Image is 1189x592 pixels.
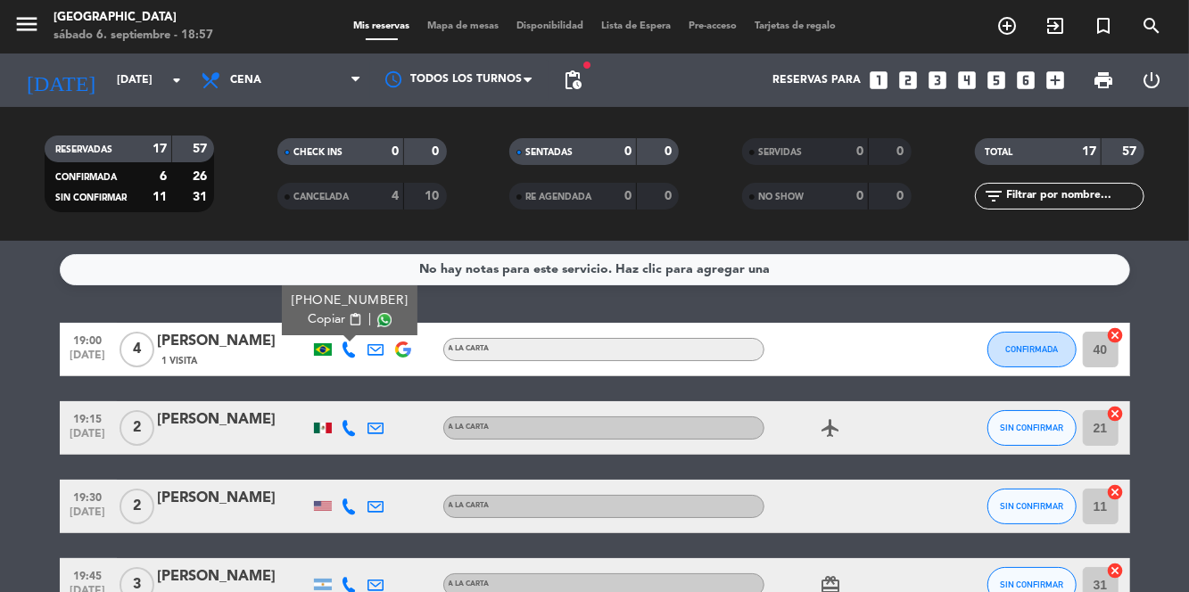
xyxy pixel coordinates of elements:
[153,143,167,155] strong: 17
[449,502,490,509] span: A la carta
[66,486,111,506] span: 19:30
[758,193,804,201] span: NO SHOW
[1107,326,1125,344] i: cancel
[897,145,908,158] strong: 0
[291,292,408,310] div: [PHONE_NUMBER]
[66,329,111,349] span: 19:00
[1107,405,1125,423] i: cancel
[1044,69,1067,92] i: add_box
[1122,145,1140,158] strong: 57
[158,330,310,353] div: [PERSON_NAME]
[13,11,40,37] i: menu
[160,170,167,183] strong: 6
[562,70,583,91] span: pending_actions
[55,145,112,154] span: RESERVADAS
[1093,70,1114,91] span: print
[449,580,490,588] span: A la carta
[66,428,111,448] span: [DATE]
[1107,562,1125,580] i: cancel
[193,170,211,183] strong: 26
[1005,344,1058,354] span: CONFIRMADA
[856,190,863,202] strong: 0
[1141,15,1162,37] i: search
[66,349,111,370] span: [DATE]
[158,565,310,588] div: [PERSON_NAME]
[55,173,117,182] span: CONFIRMADA
[308,310,345,329] span: Copiar
[395,341,411,358] img: google-logo.png
[392,190,399,202] strong: 4
[158,487,310,510] div: [PERSON_NAME]
[758,148,802,157] span: SERVIDAS
[158,408,310,432] div: [PERSON_NAME]
[13,11,40,44] button: menu
[1082,145,1096,158] strong: 17
[867,69,890,92] i: looks_one
[344,21,418,31] span: Mis reservas
[1000,423,1063,432] span: SIN CONFIRMAR
[193,143,211,155] strong: 57
[525,148,573,157] span: SENTADAS
[66,564,111,585] span: 19:45
[508,21,592,31] span: Disponibilidad
[525,193,591,201] span: RE AGENDADA
[624,190,632,202] strong: 0
[293,148,343,157] span: CHECK INS
[996,15,1018,37] i: add_circle_outline
[120,489,154,524] span: 2
[1005,186,1144,206] input: Filtrar por nombre...
[162,354,198,368] span: 1 Visita
[1014,69,1037,92] i: looks_6
[955,69,978,92] i: looks_4
[120,332,154,367] span: 4
[772,74,861,86] span: Reservas para
[926,69,949,92] i: looks_3
[367,310,371,329] span: |
[432,145,442,158] strong: 0
[1000,501,1063,511] span: SIN CONFIRMAR
[665,190,675,202] strong: 0
[54,9,213,27] div: [GEOGRAPHIC_DATA]
[896,69,920,92] i: looks_two
[1000,580,1063,589] span: SIN CONFIRMAR
[582,60,592,70] span: fiber_manual_record
[986,148,1013,157] span: TOTAL
[1045,15,1066,37] i: exit_to_app
[153,191,167,203] strong: 11
[856,145,863,158] strong: 0
[13,61,108,100] i: [DATE]
[897,190,908,202] strong: 0
[230,74,261,86] span: Cena
[987,332,1077,367] button: CONFIRMADA
[665,145,675,158] strong: 0
[1093,15,1114,37] i: turned_in_not
[1141,70,1162,91] i: power_settings_new
[987,410,1077,446] button: SIN CONFIRMAR
[1107,483,1125,501] i: cancel
[120,410,154,446] span: 2
[984,185,1005,207] i: filter_list
[592,21,680,31] span: Lista de Espera
[821,417,842,439] i: airplanemode_active
[449,423,490,431] span: A la carta
[55,193,127,202] span: SIN CONFIRMAR
[418,21,508,31] span: Mapa de mesas
[54,27,213,45] div: sábado 6. septiembre - 18:57
[193,191,211,203] strong: 31
[308,310,362,329] button: Copiarcontent_paste
[392,145,399,158] strong: 0
[987,489,1077,524] button: SIN CONFIRMAR
[293,193,349,201] span: CANCELADA
[746,21,845,31] span: Tarjetas de regalo
[985,69,1008,92] i: looks_5
[449,345,490,352] span: A la carta
[166,70,187,91] i: arrow_drop_down
[348,313,361,326] span: content_paste
[66,506,111,527] span: [DATE]
[680,21,746,31] span: Pre-acceso
[66,407,111,428] span: 19:15
[624,145,632,158] strong: 0
[419,259,770,280] div: No hay notas para este servicio. Haz clic para agregar una
[425,190,442,202] strong: 10
[1127,53,1176,107] div: LOG OUT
